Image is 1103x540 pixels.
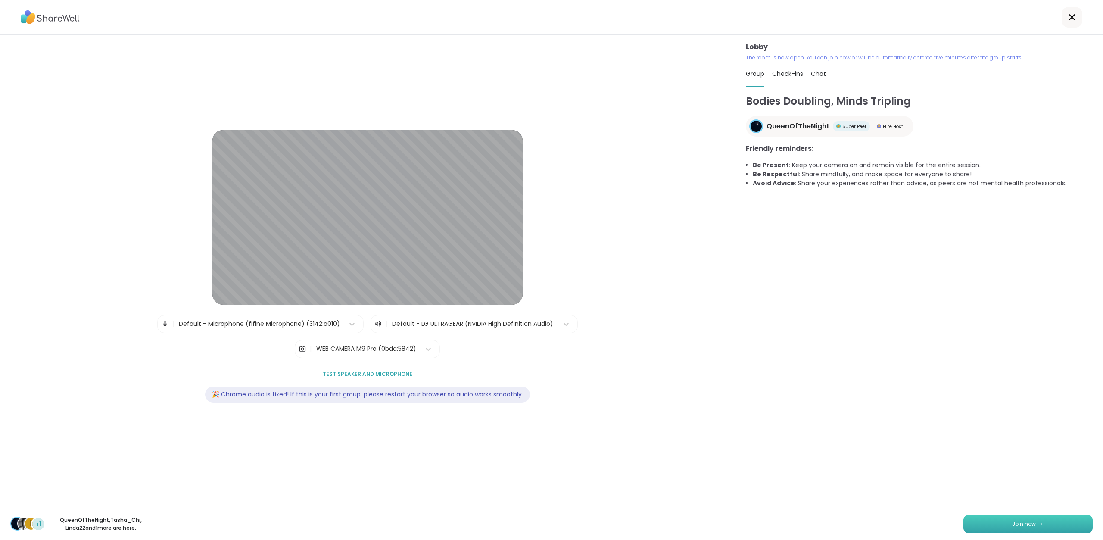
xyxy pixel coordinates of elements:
button: Test speaker and microphone [319,365,416,383]
li: : Keep your camera on and remain visible for the entire session. [753,161,1093,170]
div: WEB CAMERA M9 Pro (0bda:5842) [316,344,416,353]
span: +1 [35,520,41,529]
span: Check-ins [772,69,803,78]
div: Default - Microphone (fifine Microphone) (3142:a010) [179,319,340,328]
span: Super Peer [842,123,866,130]
b: Avoid Advice [753,179,795,187]
img: ShareWell Logo [21,7,80,27]
li: : Share mindfully, and make space for everyone to share! [753,170,1093,179]
b: Be Present [753,161,789,169]
span: Join now [1012,520,1036,528]
img: Microphone [161,315,169,333]
img: Elite Host [877,124,881,128]
img: QueenOfTheNight [11,518,23,530]
h3: Friendly reminders: [746,144,1093,154]
p: QueenOfTheNight , Tasha_Chi , Linda22 and 1 more are here. [53,516,149,532]
h1: Bodies Doubling, Minds Tripling [746,94,1093,109]
img: Camera [299,340,306,358]
p: The room is now open. You can join now or will be automatically entered five minutes after the gr... [746,54,1093,62]
span: Elite Host [883,123,903,130]
img: ShareWell Logomark [1039,521,1044,526]
a: QueenOfTheNightQueenOfTheNightSuper PeerSuper PeerElite HostElite Host [746,116,913,137]
span: Chat [811,69,826,78]
h3: Lobby [746,42,1093,52]
img: Tasha_Chi [18,518,30,530]
button: Join now [963,515,1093,533]
img: Super Peer [836,124,841,128]
b: Be Respectful [753,170,799,178]
img: QueenOfTheNight [751,121,762,132]
li: : Share your experiences rather than advice, as peers are not mental health professionals. [753,179,1093,188]
div: 🎉 Chrome audio is fixed! If this is your first group, please restart your browser so audio works ... [205,387,530,403]
span: Test speaker and microphone [323,370,412,378]
span: | [310,340,312,358]
span: Group [746,69,764,78]
span: | [172,315,174,333]
span: | [386,319,388,329]
span: L [30,518,33,529]
span: QueenOfTheNight [766,121,829,131]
